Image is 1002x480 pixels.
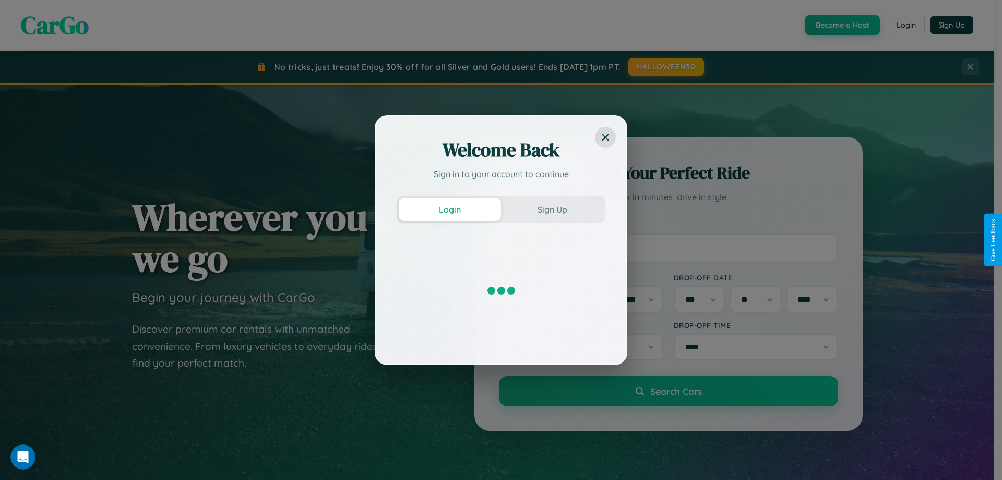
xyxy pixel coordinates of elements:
button: Login [399,198,501,221]
iframe: Intercom live chat [10,444,35,470]
div: Give Feedback [989,219,997,261]
h2: Welcome Back [397,137,605,162]
button: Sign Up [501,198,603,221]
p: Sign in to your account to continue [397,168,605,180]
